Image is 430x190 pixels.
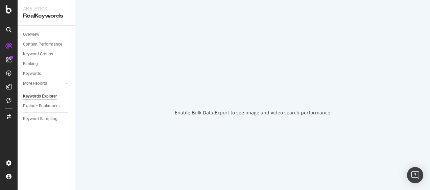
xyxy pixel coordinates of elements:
[23,103,70,110] a: Explorer Bookmarks
[407,167,423,183] div: Open Intercom Messenger
[23,60,70,67] a: Ranking
[23,70,41,77] div: Keywords
[23,31,70,38] a: Overview
[23,70,70,77] a: Keywords
[23,115,70,123] a: Keyword Sampling
[23,31,39,38] div: Overview
[23,41,62,48] div: Content Performance
[23,12,69,20] div: RealKeywords
[23,115,57,123] div: Keyword Sampling
[23,80,47,87] div: More Reports
[23,41,70,48] a: Content Performance
[23,60,38,67] div: Ranking
[23,51,70,58] a: Keyword Groups
[175,109,330,116] div: Enable Bulk Data Export to see image and video search performance
[23,93,70,100] a: Keywords Explorer
[228,74,277,99] div: animation
[23,80,63,87] a: More Reports
[23,93,57,100] div: Keywords Explorer
[23,103,59,110] div: Explorer Bookmarks
[23,51,53,58] div: Keyword Groups
[23,5,69,12] div: Analytics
